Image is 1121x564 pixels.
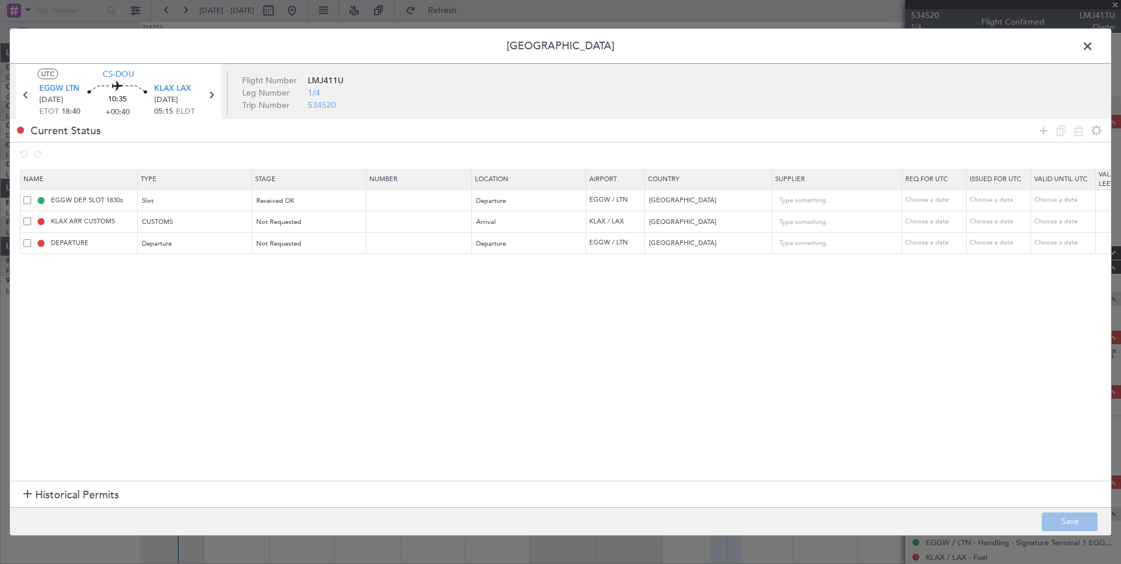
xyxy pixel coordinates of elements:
div: Choose a date [1034,195,1095,205]
span: Valid Until Utc [1034,175,1088,184]
div: Choose a date [970,195,1031,205]
div: Choose a date [905,238,966,248]
div: Choose a date [905,217,966,227]
span: Req For Utc [905,175,948,184]
span: Issued For Utc [970,175,1021,184]
header: [GEOGRAPHIC_DATA] [10,29,1111,64]
div: Choose a date [970,217,1031,227]
div: Choose a date [905,195,966,205]
div: Choose a date [970,238,1031,248]
div: Choose a date [1034,238,1095,248]
div: Choose a date [1034,217,1095,227]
